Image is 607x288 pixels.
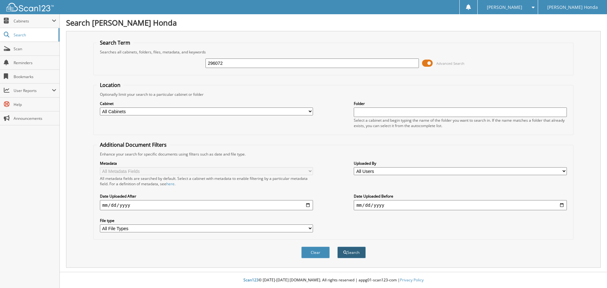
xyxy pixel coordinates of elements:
[14,46,56,52] span: Scan
[354,200,567,210] input: end
[354,161,567,166] label: Uploaded By
[97,82,124,89] legend: Location
[97,39,133,46] legend: Search Term
[14,32,55,38] span: Search
[100,176,313,187] div: All metadata fields are searched by default. Select a cabinet with metadata to enable filtering b...
[6,3,54,11] img: scan123-logo-white.svg
[243,277,259,283] span: Scan123
[100,101,313,106] label: Cabinet
[354,193,567,199] label: Date Uploaded Before
[301,247,330,258] button: Clear
[575,258,607,288] iframe: Chat Widget
[436,61,464,66] span: Advanced Search
[14,74,56,79] span: Bookmarks
[100,161,313,166] label: Metadata
[97,151,570,157] div: Enhance your search for specific documents using filters such as date and file type.
[14,88,52,93] span: User Reports
[14,18,52,24] span: Cabinets
[100,200,313,210] input: start
[400,277,424,283] a: Privacy Policy
[14,60,56,65] span: Reminders
[487,5,522,9] span: [PERSON_NAME]
[354,101,567,106] label: Folder
[97,141,170,148] legend: Additional Document Filters
[60,273,607,288] div: © [DATE]-[DATE] [DOMAIN_NAME]. All rights reserved | appg01-scan123-com |
[100,218,313,223] label: File type
[337,247,366,258] button: Search
[97,49,570,55] div: Searches all cabinets, folders, files, metadata, and keywords
[66,17,601,28] h1: Search [PERSON_NAME] Honda
[354,118,567,128] div: Select a cabinet and begin typing the name of the folder you want to search in. If the name match...
[100,193,313,199] label: Date Uploaded After
[166,181,175,187] a: here
[14,116,56,121] span: Announcements
[97,92,570,97] div: Optionally limit your search to a particular cabinet or folder
[14,102,56,107] span: Help
[547,5,598,9] span: [PERSON_NAME] Honda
